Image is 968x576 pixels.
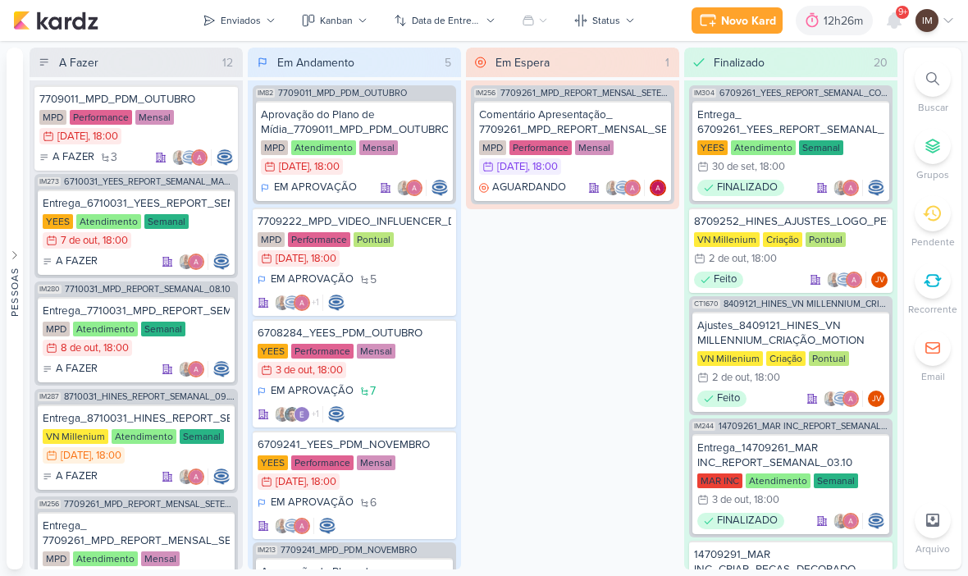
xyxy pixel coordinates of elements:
[871,272,888,288] div: Joney Viana
[833,180,849,196] img: Iara Santos
[291,344,354,359] div: Performance
[43,519,230,548] div: Entrega_ 7709261_MPD_REPORT_MENSAL_SETEMBRO
[277,54,354,71] div: Em Andamento
[868,513,884,529] img: Caroline Traven De Andrade
[274,518,314,534] div: Colaboradores: Iara Santos, Caroline Traven De Andrade, Alessandra Gomes
[258,383,354,400] div: EM APROVAÇÃO
[624,180,641,196] img: Alessandra Gomes
[88,131,118,142] div: , 18:00
[141,322,185,336] div: Semanal
[256,546,277,555] span: IM213
[746,473,810,488] div: Atendimento
[217,149,233,166] div: Responsável: Caroline Traven De Andrade
[479,180,566,196] div: AGUARDANDO
[359,140,398,155] div: Mensal
[697,140,728,155] div: YEES
[438,54,458,71] div: 5
[357,455,395,470] div: Mensal
[309,162,340,172] div: , 18:00
[354,232,394,247] div: Pontual
[284,406,300,423] img: Nelito Junior
[213,361,230,377] img: Caroline Traven De Andrade
[763,232,802,247] div: Criação
[70,110,132,125] div: Performance
[396,180,413,196] img: Iara Santos
[915,9,938,32] div: Isabella Machado Guimarães
[144,214,189,229] div: Semanal
[709,254,747,264] div: 2 de out
[59,54,98,71] div: A Fazer
[274,295,290,311] img: Iara Santos
[867,54,894,71] div: 20
[396,180,427,196] div: Colaboradores: Iara Santos, Alessandra Gomes
[605,180,621,196] img: Iara Santos
[319,518,336,534] div: Responsável: Caroline Traven De Andrade
[258,232,285,247] div: MPD
[178,361,208,377] div: Colaboradores: Iara Santos, Alessandra Gomes
[370,386,376,397] span: 7
[479,107,666,137] div: Comentário Apresentação_ 7709261_MPD_REPORT_MENSAL_SETEMBRO
[188,254,204,270] img: Alessandra Gomes
[809,351,849,366] div: Pontual
[274,406,323,423] div: Colaboradores: Iara Santos, Nelito Junior, Eduardo Quaresma, Alessandra Gomes
[178,254,208,270] div: Colaboradores: Iara Santos, Alessandra Gomes
[898,6,907,19] span: 9+
[65,285,231,294] span: 7710031_MPD_REPORT_SEMANAL_08.10
[826,272,842,288] img: Iara Santos
[178,361,194,377] img: Iara Santos
[213,469,230,485] img: Caroline Traven De Andrade
[694,272,743,288] div: Feito
[141,551,180,566] div: Mensal
[43,551,70,566] div: MPD
[766,351,806,366] div: Criação
[256,89,275,98] span: IM82
[712,162,755,172] div: 30 de set
[497,162,527,172] div: [DATE]
[56,254,98,270] p: A FAZER
[697,351,763,366] div: VN Millenium
[719,422,889,431] span: 14709261_MAR INC_REPORT_SEMANAL_03.10
[112,429,176,444] div: Atendimento
[306,477,336,487] div: , 18:00
[823,391,863,407] div: Colaboradores: Iara Santos, Caroline Traven De Andrade, Alessandra Gomes
[712,373,750,383] div: 2 de out
[38,285,62,294] span: IM280
[799,140,843,155] div: Semanal
[217,149,233,166] img: Caroline Traven De Andrade
[43,254,98,270] div: A FAZER
[692,422,715,431] span: IM244
[846,272,862,288] img: Alessandra Gomes
[291,455,354,470] div: Performance
[824,12,868,30] div: 12h26m
[294,406,310,423] img: Eduardo Quaresma
[258,437,451,452] div: 6709241_YEES_PDM_NOVEMBRO
[872,395,881,404] p: JV
[922,13,933,28] p: IM
[868,391,884,407] div: Joney Viana
[91,450,121,461] div: , 18:00
[61,235,98,246] div: 7 de out
[171,149,188,166] img: Iara Santos
[43,322,70,336] div: MPD
[271,495,354,511] p: EM APROVAÇÃO
[697,441,884,470] div: Entrega_14709261_MAR INC_REPORT_SEMANAL_03.10
[500,89,671,98] span: 7709261_MPD_REPORT_MENSAL_SETEMBRO
[833,513,849,529] img: Iara Santos
[527,162,558,172] div: , 18:00
[842,180,859,196] img: Alessandra Gomes
[188,361,204,377] img: Alessandra Gomes
[258,455,288,470] div: YEES
[509,140,572,155] div: Performance
[310,296,319,309] span: +1
[692,7,783,34] button: Novo Kard
[191,149,208,166] img: Alessandra Gomes
[39,92,233,107] div: 7709011_MPD_PDM_OUTUBRO
[43,429,108,444] div: VN Millenium
[261,107,448,137] div: Aprovação do Plano de Mídia_7709011_MPD_PDM_OUTUBRO
[39,149,94,166] div: A FAZER
[213,254,230,270] div: Responsável: Caroline Traven De Andrade
[261,140,288,155] div: MPD
[56,469,98,485] p: A FAZER
[495,54,550,71] div: Em Espera
[171,149,212,166] div: Colaboradores: Iara Santos, Caroline Traven De Andrade, Alessandra Gomes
